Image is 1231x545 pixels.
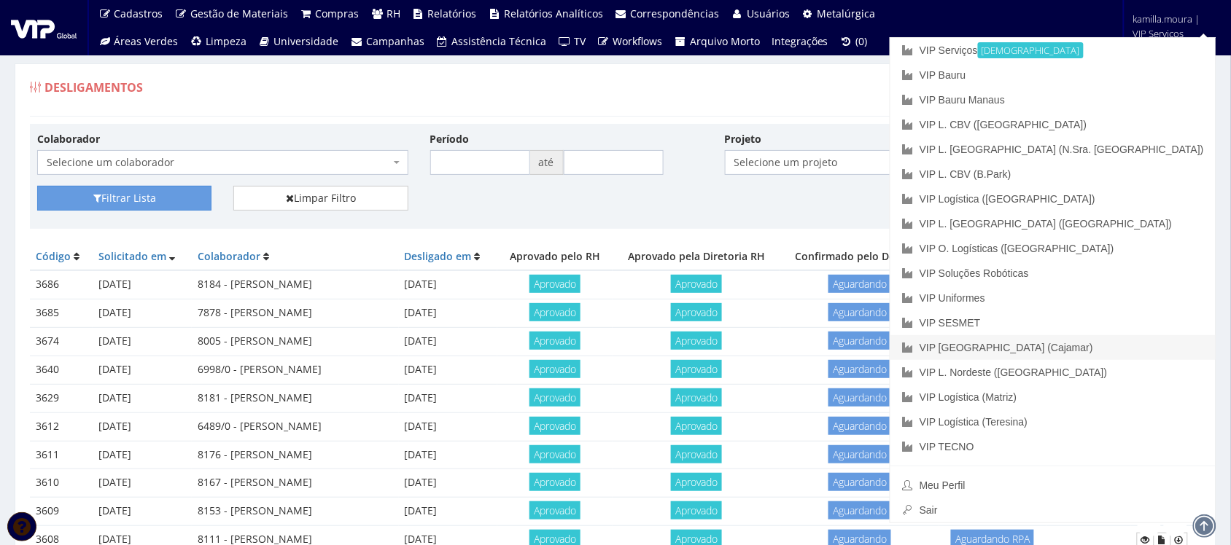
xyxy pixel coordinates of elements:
span: (0) [856,34,868,48]
a: VIP Logística (Matriz) [890,385,1216,409]
a: VIP Logística ([GEOGRAPHIC_DATA]) [890,187,1216,211]
span: Correspondências [631,7,720,20]
td: 8181 - [PERSON_NAME] [192,384,398,412]
td: [DATE] [93,412,193,441]
span: Selecione um projeto [725,150,1096,175]
a: Desligado em [405,249,472,263]
td: [DATE] [399,441,497,469]
td: 7878 - [PERSON_NAME] [192,299,398,328]
small: [DEMOGRAPHIC_DATA] [978,42,1084,58]
span: até [530,150,564,175]
span: Gestão de Materiais [190,7,288,20]
span: Selecione um colaborador [37,150,408,175]
a: Código [36,249,71,263]
span: Aguardando [828,445,891,463]
a: (0) [834,28,874,55]
a: VIP Soluções Robóticas [890,261,1216,286]
a: VIP Logística (Teresina) [890,409,1216,434]
td: [DATE] [399,356,497,384]
td: 8184 - [PERSON_NAME] [192,270,398,299]
a: Universidade [252,28,345,55]
span: Relatórios Analíticos [504,7,603,20]
span: Aguardando [828,303,891,321]
span: Aprovado [529,417,580,435]
span: Aprovado [671,360,722,378]
td: 8005 - [PERSON_NAME] [192,328,398,356]
span: Aprovado [529,303,580,321]
td: 3674 [30,328,93,356]
td: 8153 - [PERSON_NAME] [192,498,398,526]
span: Aguardando [828,388,891,407]
label: Período [430,132,470,146]
a: Integrações [766,28,834,55]
span: Aguardando [828,417,891,435]
span: Aguardando [828,332,891,350]
span: kamilla.moura | VIP Serviços [1133,12,1212,41]
span: Aguardando [828,473,891,491]
span: Aprovado [529,360,580,378]
label: Projeto [725,132,762,146]
span: Arquivo Morto [690,34,760,48]
span: Aprovado [671,303,722,321]
td: 3686 [30,270,93,299]
a: VIP Serviços[DEMOGRAPHIC_DATA] [890,38,1216,63]
a: VIP O. Logísticas ([GEOGRAPHIC_DATA]) [890,236,1216,261]
span: Compras [316,7,360,20]
span: Aguardando [828,501,891,519]
span: Relatórios [428,7,477,20]
td: [DATE] [399,498,497,526]
td: [DATE] [399,299,497,328]
a: VIP TECNO [890,434,1216,459]
a: Áreas Verdes [93,28,185,55]
td: 3685 [30,299,93,328]
th: Confirmado pelo Domínio [780,243,939,270]
img: logo [11,17,77,39]
th: Aprovado pela Diretoria RH [613,243,780,270]
span: Aprovado [671,473,722,491]
a: VIP L. [GEOGRAPHIC_DATA] (N.Sra. [GEOGRAPHIC_DATA]) [890,137,1216,162]
a: VIP [GEOGRAPHIC_DATA] (Cajamar) [890,335,1216,360]
span: Aprovado [529,388,580,407]
span: Aprovado [529,445,580,463]
a: Limpar Filtro [233,186,408,211]
a: VIP L. [GEOGRAPHIC_DATA] ([GEOGRAPHIC_DATA]) [890,211,1216,236]
span: Limpeza [206,34,246,48]
a: VIP Bauru Manaus [890,87,1216,112]
td: [DATE] [93,498,193,526]
a: Solicitado em [98,249,166,263]
a: Assistência Técnica [430,28,553,55]
a: Arquivo Morto [669,28,766,55]
a: Sair [890,498,1216,522]
span: TV [574,34,586,48]
a: Workflows [591,28,669,55]
a: VIP L. Nordeste ([GEOGRAPHIC_DATA]) [890,360,1216,385]
a: Limpeza [185,28,253,55]
td: [DATE] [399,270,497,299]
td: 3610 [30,469,93,498]
span: Aprovado [671,501,722,519]
button: Filtrar Lista [37,186,211,211]
td: [DATE] [93,270,193,299]
span: Aprovado [671,275,722,293]
span: Aprovado [529,275,580,293]
td: [DATE] [93,384,193,412]
span: Workflows [613,34,663,48]
a: VIP L. CBV ([GEOGRAPHIC_DATA]) [890,112,1216,137]
span: Aguardando [828,275,891,293]
span: Usuários [747,7,790,20]
a: VIP Uniformes [890,286,1216,310]
span: Áreas Verdes [114,34,179,48]
td: [DATE] [399,412,497,441]
td: [DATE] [399,384,497,412]
td: 8167 - [PERSON_NAME] [192,469,398,498]
td: 3611 [30,441,93,469]
span: Universidade [274,34,339,48]
td: [DATE] [93,299,193,328]
span: RH [387,7,400,20]
span: Selecione um projeto [734,155,1078,170]
span: Metalúrgica [818,7,876,20]
a: Campanhas [345,28,431,55]
a: Colaborador [198,249,260,263]
span: Cadastros [114,7,163,20]
a: VIP Bauru [890,63,1216,87]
